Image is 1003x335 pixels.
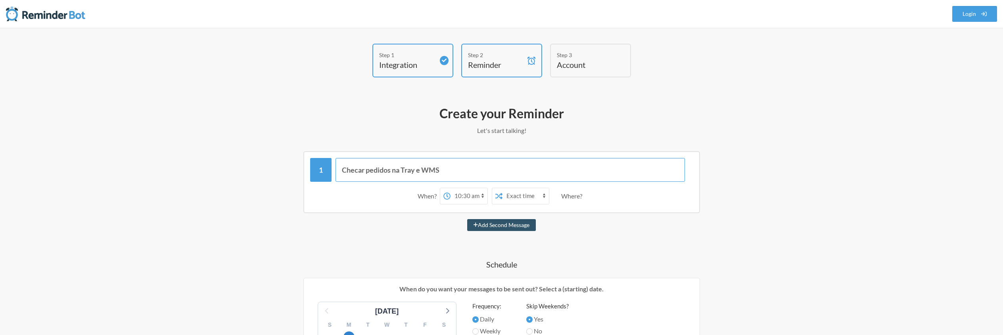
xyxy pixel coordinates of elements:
[272,105,732,122] h2: Create your Reminder
[372,306,402,317] div: [DATE]
[378,319,397,331] div: W
[468,51,524,59] div: Step 2
[379,51,435,59] div: Step 1
[952,6,997,22] a: Login
[6,6,85,22] img: Reminder Bot
[467,219,536,231] button: Add Second Message
[526,328,533,335] input: No
[526,316,533,323] input: Yes
[272,259,732,270] h4: Schedule
[526,302,569,311] label: Skip Weekends?
[557,59,612,70] h4: Account
[310,284,694,294] p: When do you want your messages to be sent out? Select a (starting) date.
[359,319,378,331] div: T
[468,59,524,70] h4: Reminder
[272,126,732,135] p: Let's start talking!
[561,188,585,204] div: Where?
[557,51,612,59] div: Step 3
[526,314,569,324] label: Yes
[472,316,479,323] input: Daily
[472,302,510,311] label: Frequency:
[435,319,454,331] div: S
[336,158,685,182] input: Message
[320,319,339,331] div: S
[339,319,359,331] div: M
[472,314,510,324] label: Daily
[416,319,435,331] div: F
[379,59,435,70] h4: Integration
[397,319,416,331] div: T
[418,188,440,204] div: When?
[472,328,479,335] input: Weekly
